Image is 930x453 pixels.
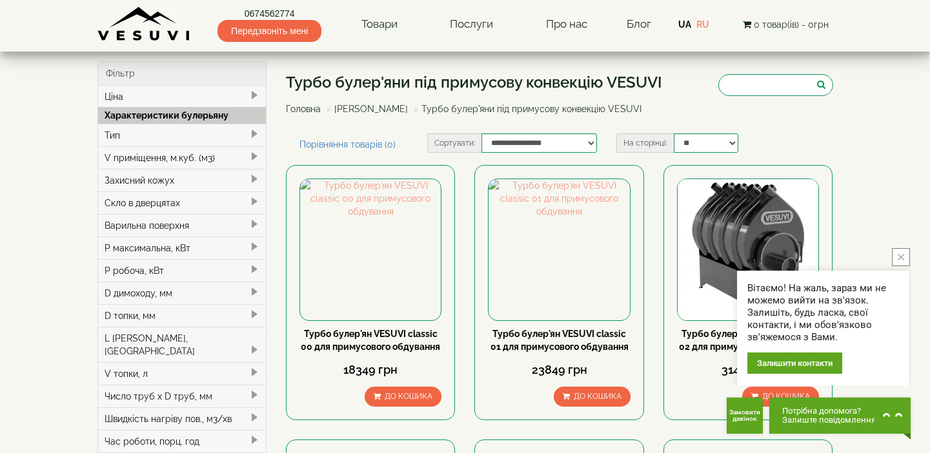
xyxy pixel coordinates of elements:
span: Замовити дзвінок [729,409,760,422]
div: D топки, мм [98,304,267,327]
span: Потрібна допомога? [782,407,876,416]
a: Блог [627,17,651,30]
div: 23849 грн [488,361,630,378]
div: Швидкість нагріву пов., м3/хв [98,407,267,430]
a: Послуги [437,10,506,39]
div: Скло в дверцятах [98,191,267,214]
img: Турбо булер'ян VESUVI classic 02 для примусового обдування [678,179,818,320]
img: Турбо булер'ян VESUVI classic 00 для примусового обдування [300,179,441,320]
div: P максимальна, кВт [98,236,267,259]
button: До кошика [554,387,631,407]
a: 0674562774 [217,7,321,20]
button: До кошика [365,387,441,407]
a: [PERSON_NAME] [334,104,408,114]
button: До кошика [742,387,819,407]
a: Товари [349,10,410,39]
div: Ціна [98,86,267,108]
div: 18349 грн [299,361,441,378]
div: Час роботи, порц. год [98,430,267,452]
a: Турбо булер'ян VESUVI classic 01 для примусового обдування [490,329,629,352]
span: До кошика [762,392,810,401]
div: Залишити контакти [747,352,842,374]
div: Тип [98,124,267,146]
div: Вітаємо! На жаль, зараз ми не можемо вийти на зв'язок. Залишіть, будь ласка, свої контакти, і ми ... [747,282,899,343]
div: Число труб x D труб, мм [98,385,267,407]
h1: Турбо булер'яни під примусову конвекцію VESUVI [286,74,662,91]
div: D димоходу, мм [98,282,267,304]
div: Варильна поверхня [98,214,267,236]
a: Порівняння товарів (0) [286,133,409,155]
div: Характеристики булерьяну [98,107,267,124]
div: V топки, л [98,362,267,385]
div: 31479 грн [677,361,819,378]
div: Захисний кожух [98,169,267,191]
a: Турбо булер'ян VESUVI classic 02 для примусового обдування [679,329,818,352]
li: Турбо булер'яни під примусову конвекцію VESUVI [410,102,642,115]
a: Головна [286,104,321,114]
button: 0 товар(ів) - 0грн [739,17,833,32]
button: Get Call button [727,398,763,434]
div: V приміщення, м.куб. (м3) [98,146,267,169]
div: Фільтр [98,62,267,86]
label: Сортувати: [427,133,481,153]
img: Турбо булер'ян VESUVI classic 01 для примусового обдування [489,179,629,320]
a: Про нас [533,10,600,39]
span: До кошика [385,392,432,401]
span: До кошика [574,392,622,401]
button: Chat button [769,398,911,434]
img: Завод VESUVI [97,6,191,42]
button: close button [892,248,910,266]
label: На сторінці: [616,133,674,153]
a: RU [696,19,709,30]
div: P робоча, кВт [98,259,267,282]
span: Залиште повідомлення [782,416,876,425]
a: Турбо булер'ян VESUVI classic 00 для примусового обдування [301,329,440,352]
div: L [PERSON_NAME], [GEOGRAPHIC_DATA] [98,327,267,362]
span: 0 товар(ів) - 0грн [754,19,829,30]
span: Передзвоніть мені [217,20,321,42]
a: UA [678,19,691,30]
